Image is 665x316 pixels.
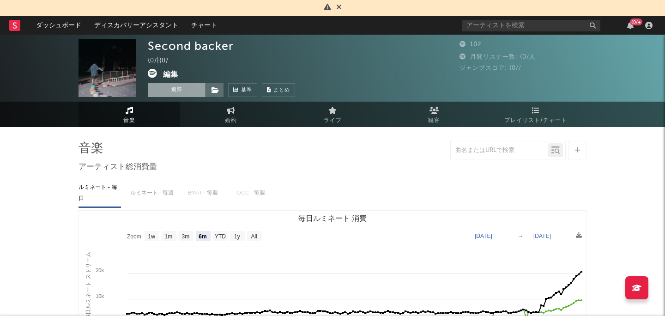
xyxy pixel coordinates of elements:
[163,69,178,80] button: 編集
[475,233,492,239] text: [DATE]
[30,16,88,35] a: ダッシュボード
[88,16,185,35] a: ディスカバリーアシスタント
[127,233,141,240] text: Zoom
[451,147,548,154] input: 曲名またはURLで検索
[148,83,206,97] button: 追跡
[485,102,586,127] a: プレイリスト/チャート
[123,115,135,126] span: 音楽
[533,233,551,239] text: [DATE]
[148,55,179,67] div: {0/ | {0/
[262,83,295,97] button: まとめ
[180,102,282,127] a: 婚約
[182,233,190,240] text: 3m
[79,102,180,127] a: 音楽
[234,233,240,240] text: 1y
[79,180,121,207] div: ルミネート - 毎日
[298,214,367,222] text: 毎日ルミネート 消費
[459,42,481,48] span: 102
[518,233,523,239] text: →
[504,115,567,126] span: プレイリスト/チャート
[185,16,224,35] a: チャート
[251,233,257,240] text: All
[215,233,226,240] text: YTD
[241,85,252,96] span: 基準
[79,162,157,173] span: アーティスト総消費量
[459,54,536,60] span: 月間リスナー数: {0/人
[228,83,257,97] a: 基準
[459,65,521,71] span: ジャンプスコア: {0//
[627,22,634,29] button: {0/+
[630,18,642,25] div: {0/+
[273,88,290,93] span: まとめ
[96,267,104,273] text: 20k
[462,20,600,31] input: アーティストを検索
[324,115,342,126] span: ライブ
[225,115,237,126] span: 婚約
[199,233,206,240] text: 6m
[336,4,342,12] span: 却下する
[148,233,156,240] text: 1w
[383,102,485,127] a: 観客
[282,102,383,127] a: ライブ
[96,293,104,299] text: 10k
[148,39,233,53] div: Second backer
[428,115,440,126] span: 観客
[165,233,173,240] text: 1m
